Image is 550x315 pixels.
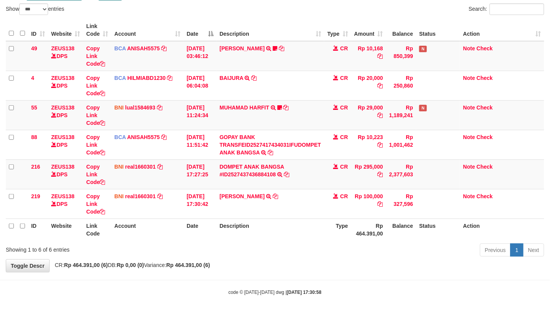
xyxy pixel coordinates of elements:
[351,130,386,159] td: Rp 10,223
[125,193,155,199] a: real1660301
[51,164,75,170] a: ZEUS138
[463,104,475,111] a: Note
[463,193,475,199] a: Note
[419,105,427,111] span: Has Note
[220,45,265,51] a: [PERSON_NAME]
[19,3,48,15] select: Showentries
[416,19,460,41] th: Status
[386,71,416,100] td: Rp 250,860
[460,219,544,240] th: Action
[378,171,383,177] a: Copy Rp 295,000 to clipboard
[127,75,166,81] a: HILMIABD1230
[477,104,493,111] a: Check
[51,262,210,268] span: CR: DB: Variance:
[340,45,348,51] span: CR
[351,100,386,130] td: Rp 29,000
[340,193,348,199] span: CR
[378,83,383,89] a: Copy Rp 20,000 to clipboard
[324,19,351,41] th: Type: activate to sort column ascending
[86,104,105,126] a: Copy Link Code
[460,19,544,41] th: Action: activate to sort column ascending
[378,53,383,59] a: Copy Rp 10,168 to clipboard
[183,41,217,71] td: [DATE] 03:46:12
[351,71,386,100] td: Rp 20,000
[279,45,284,51] a: Copy INA PAUJANAH to clipboard
[51,104,75,111] a: ZEUS138
[51,75,75,81] a: ZEUS138
[228,290,322,295] small: code © [DATE]-[DATE] dwg |
[220,164,284,177] a: DOMPET ANAK BANGSA #ID2527437436884108
[48,100,83,130] td: DPS
[114,134,126,140] span: BCA
[351,41,386,71] td: Rp 10,168
[86,164,105,185] a: Copy Link Code
[127,134,160,140] a: ANISAH5575
[183,189,217,219] td: [DATE] 17:30:42
[183,159,217,189] td: [DATE] 17:27:25
[463,75,475,81] a: Note
[125,104,155,111] a: lual1584693
[463,134,475,140] a: Note
[86,75,105,96] a: Copy Link Code
[157,193,163,199] a: Copy real1660301 to clipboard
[386,41,416,71] td: Rp 850,399
[419,46,427,52] span: Has Note
[283,104,289,111] a: Copy MUHAMAD HARFIT to clipboard
[83,219,111,240] th: Link Code
[31,164,40,170] span: 216
[251,75,257,81] a: Copy BAIJURA to clipboard
[340,75,348,81] span: CR
[114,104,123,111] span: BNI
[463,45,475,51] a: Note
[48,130,83,159] td: DPS
[477,75,493,81] a: Check
[268,149,273,156] a: Copy GOPAY BANK TRANSFEID2527417434031IFUDOMPET ANAK BANGSA to clipboard
[114,193,123,199] span: BNI
[28,219,48,240] th: ID
[477,193,493,199] a: Check
[31,45,37,51] span: 49
[6,243,223,254] div: Showing 1 to 6 of 6 entries
[183,71,217,100] td: [DATE] 06:04:08
[351,189,386,219] td: Rp 100,000
[64,262,108,268] strong: Rp 464.391,00 (6)
[183,100,217,130] td: [DATE] 11:24:34
[183,219,217,240] th: Date
[161,45,167,51] a: Copy ANISAH5575 to clipboard
[114,75,126,81] span: BCA
[114,164,123,170] span: BNI
[378,201,383,207] a: Copy Rp 100,000 to clipboard
[51,193,75,199] a: ZEUS138
[6,259,50,272] a: Toggle Descr
[287,290,322,295] strong: [DATE] 17:30:58
[31,75,34,81] span: 4
[48,71,83,100] td: DPS
[386,19,416,41] th: Balance
[48,219,83,240] th: Website
[324,219,351,240] th: Type
[183,130,217,159] td: [DATE] 11:51:42
[48,41,83,71] td: DPS
[510,244,523,257] a: 1
[340,104,348,111] span: CR
[183,19,217,41] th: Date: activate to sort column descending
[111,19,183,41] th: Account: activate to sort column ascending
[51,134,75,140] a: ZEUS138
[31,193,40,199] span: 219
[284,171,289,177] a: Copy DOMPET ANAK BANGSA #ID2527437436884108 to clipboard
[386,189,416,219] td: Rp 327,596
[477,45,493,51] a: Check
[378,142,383,148] a: Copy Rp 10,223 to clipboard
[469,3,544,15] label: Search:
[6,3,64,15] label: Show entries
[386,159,416,189] td: Rp 2,377,603
[220,75,243,81] a: BAIJURA
[351,159,386,189] td: Rp 295,000
[161,134,167,140] a: Copy ANISAH5575 to clipboard
[28,19,48,41] th: ID: activate to sort column ascending
[386,219,416,240] th: Balance
[351,219,386,240] th: Rp 464.391,00
[157,164,163,170] a: Copy real1660301 to clipboard
[157,104,162,111] a: Copy lual1584693 to clipboard
[480,244,511,257] a: Previous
